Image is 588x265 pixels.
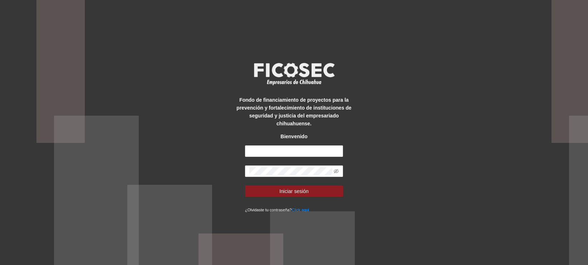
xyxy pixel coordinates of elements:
strong: Fondo de financiamiento de proyectos para la prevención y fortalecimiento de instituciones de seg... [236,97,351,126]
strong: Bienvenido [280,134,307,139]
span: Iniciar sesión [279,187,309,195]
img: logo [249,61,339,87]
small: ¿Olvidaste tu contraseña? [245,208,309,212]
a: Click aqui [292,208,309,212]
span: eye-invisible [334,169,339,174]
button: Iniciar sesión [245,185,343,197]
